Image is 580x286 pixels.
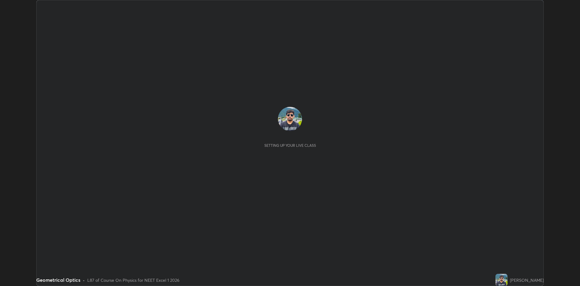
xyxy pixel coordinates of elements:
[36,276,80,284] div: Geometrical Optics
[83,277,85,283] div: •
[264,143,316,148] div: Setting up your live class
[278,107,302,131] img: b94a4ccbac2546dc983eb2139155ff30.jpg
[495,274,507,286] img: b94a4ccbac2546dc983eb2139155ff30.jpg
[87,277,179,283] div: L87 of Course On Physics for NEET Excel 1 2026
[510,277,544,283] div: [PERSON_NAME]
